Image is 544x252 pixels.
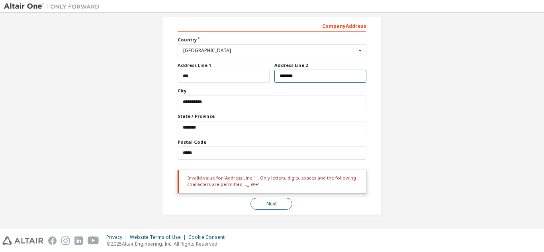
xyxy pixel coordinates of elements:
[61,236,70,245] img: instagram.svg
[250,198,292,210] button: Next
[178,62,270,68] label: Address Line 1
[130,234,188,240] div: Website Terms of Use
[274,62,366,68] label: Address Line 2
[178,113,366,119] label: State / Province
[74,236,83,245] img: linkedin.svg
[178,139,366,145] label: Postal Code
[4,2,104,10] img: Altair One
[88,236,99,245] img: youtube.svg
[188,234,229,240] div: Cookie Consent
[106,240,229,247] p: © 2025 Altair Engineering, Inc. All Rights Reserved.
[48,236,57,245] img: facebook.svg
[178,88,366,94] label: City
[183,48,356,53] div: [GEOGRAPHIC_DATA]
[178,170,366,193] div: Invalid value for 'Address Line 1'. Only letters, digits, spaces and the following characters are...
[2,236,43,245] img: altair_logo.svg
[178,19,366,32] div: Company Address
[178,37,366,43] label: Country
[106,234,130,240] div: Privacy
